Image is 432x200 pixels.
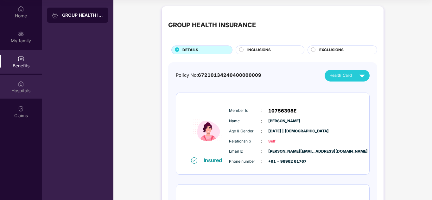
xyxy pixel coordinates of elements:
img: icon [189,103,227,157]
img: svg+xml;base64,PHN2ZyBpZD0iQ2xhaW0iIHhtbG5zPSJodHRwOi8vd3d3LnczLm9yZy8yMDAwL3N2ZyIgd2lkdGg9IjIwIi... [18,106,24,112]
div: Insured [204,157,226,163]
span: EXCLUSIONS [319,47,344,53]
span: INCLUSIONS [247,47,271,53]
img: svg+xml;base64,PHN2ZyB4bWxucz0iaHR0cDovL3d3dy53My5vcmcvMjAwMC9zdmciIHdpZHRoPSIxNiIgaGVpZ2h0PSIxNi... [191,157,197,164]
span: Relationship [229,138,261,144]
span: DETAILS [182,47,198,53]
span: Name [229,118,261,124]
div: Policy No: [176,72,261,79]
img: svg+xml;base64,PHN2ZyB3aWR0aD0iMjAiIGhlaWdodD0iMjAiIHZpZXdCb3g9IjAgMCAyMCAyMCIgZmlsbD0ibm9uZSIgeG... [52,12,58,19]
span: 10756398E [268,107,296,115]
span: Phone number [229,159,261,165]
div: GROUP HEALTH INSURANCE [168,20,256,30]
div: GROUP HEALTH INSURANCE [62,12,103,18]
span: : [261,138,262,145]
span: : [261,158,262,165]
span: : [261,107,262,114]
span: Age & Gender [229,128,261,134]
span: [DATE] | [DEMOGRAPHIC_DATA] [268,128,300,134]
span: Email ID [229,148,261,155]
span: Member Id [229,108,261,114]
img: svg+xml;base64,PHN2ZyB3aWR0aD0iMjAiIGhlaWdodD0iMjAiIHZpZXdCb3g9IjAgMCAyMCAyMCIgZmlsbD0ibm9uZSIgeG... [18,31,24,37]
img: svg+xml;base64,PHN2ZyBpZD0iSG9zcGl0YWxzIiB4bWxucz0iaHR0cDovL3d3dy53My5vcmcvMjAwMC9zdmciIHdpZHRoPS... [18,81,24,87]
span: : [261,118,262,124]
span: Health Card [329,72,352,79]
span: +91 - 96962 61767 [268,159,300,165]
img: svg+xml;base64,PHN2ZyBpZD0iSG9tZSIgeG1sbnM9Imh0dHA6Ly93d3cudzMub3JnLzIwMDAvc3ZnIiB3aWR0aD0iMjAiIG... [18,6,24,12]
span: 67210134240400000009 [198,72,261,78]
button: Health Card [325,70,370,82]
span: Self [268,138,300,144]
span: [PERSON_NAME] [268,118,300,124]
img: svg+xml;base64,PHN2ZyB4bWxucz0iaHR0cDovL3d3dy53My5vcmcvMjAwMC9zdmciIHZpZXdCb3g9IjAgMCAyNCAyNCIgd2... [357,70,368,81]
span: [PERSON_NAME][EMAIL_ADDRESS][DOMAIN_NAME] [268,148,300,155]
img: svg+xml;base64,PHN2ZyBpZD0iQmVuZWZpdHMiIHhtbG5zPSJodHRwOi8vd3d3LnczLm9yZy8yMDAwL3N2ZyIgd2lkdGg9Ij... [18,56,24,62]
span: : [261,128,262,135]
span: : [261,148,262,155]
